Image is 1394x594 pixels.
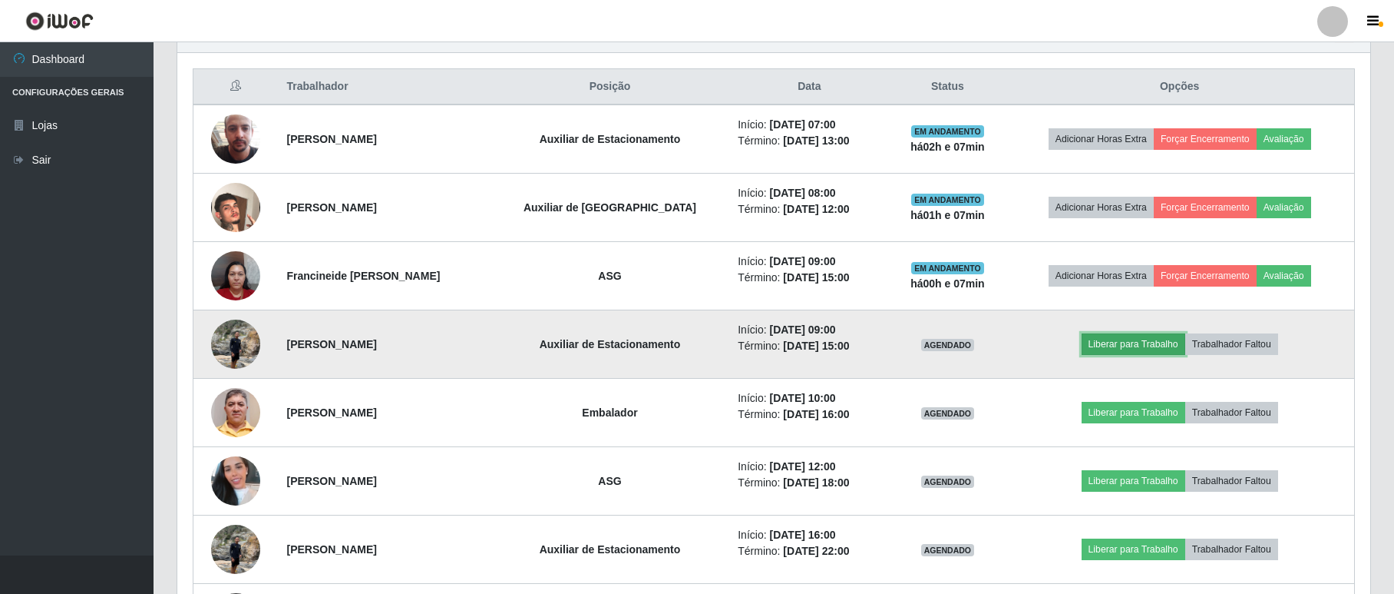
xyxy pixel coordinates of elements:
strong: [PERSON_NAME] [286,201,376,214]
time: [DATE] 12:00 [769,460,835,473]
time: [DATE] 22:00 [783,545,849,557]
time: [DATE] 07:00 [769,118,835,131]
button: Trabalhador Faltou [1185,539,1278,560]
strong: Auxiliar de Estacionamento [540,133,681,145]
li: Término: [738,201,880,217]
strong: [PERSON_NAME] [286,133,376,145]
span: EM ANDAMENTO [911,125,984,138]
strong: Auxiliar de [GEOGRAPHIC_DATA] [524,201,696,214]
button: Liberar para Trabalho [1082,334,1185,355]
strong: [PERSON_NAME] [286,338,376,350]
li: Início: [738,117,880,133]
time: [DATE] 08:00 [769,187,835,199]
strong: há 00 h e 07 min [910,277,985,290]
button: Forçar Encerramento [1154,197,1257,218]
time: [DATE] 18:00 [783,476,849,489]
span: EM ANDAMENTO [911,262,984,274]
button: Liberar para Trabalho [1082,402,1185,423]
time: [DATE] 10:00 [769,392,835,404]
strong: Auxiliar de Estacionamento [540,338,681,350]
button: Trabalhador Faltou [1185,334,1278,355]
time: [DATE] 09:00 [769,324,835,336]
span: EM ANDAMENTO [911,194,984,206]
img: 1735852864597.jpeg [211,243,260,308]
button: Avaliação [1257,197,1311,218]
button: Adicionar Horas Extra [1049,265,1154,287]
button: Forçar Encerramento [1154,265,1257,287]
img: 1700098236719.jpeg [211,311,260,377]
th: Status [890,69,1006,105]
span: AGENDADO [921,339,975,351]
li: Início: [738,322,880,338]
button: Liberar para Trabalho [1082,539,1185,560]
time: [DATE] 16:00 [769,529,835,541]
strong: Embalador [582,407,637,419]
button: Trabalhador Faltou [1185,402,1278,423]
span: AGENDADO [921,407,975,420]
strong: Francineide [PERSON_NAME] [286,270,440,282]
li: Início: [738,527,880,543]
button: Liberar para Trabalho [1082,470,1185,492]
button: Avaliação [1257,265,1311,287]
img: 1745843945427.jpeg [211,95,260,183]
time: [DATE] 15:00 [783,340,849,352]
strong: ASG [598,270,621,282]
strong: há 02 h e 07 min [910,141,985,153]
li: Término: [738,270,880,286]
button: Avaliação [1257,128,1311,150]
button: Trabalhador Faltou [1185,470,1278,492]
button: Adicionar Horas Extra [1049,197,1154,218]
li: Término: [738,338,880,354]
time: [DATE] 12:00 [783,203,849,215]
span: AGENDADO [921,544,975,556]
strong: [PERSON_NAME] [286,543,376,556]
strong: Auxiliar de Estacionamento [540,543,681,556]
img: 1700098236719.jpeg [211,516,260,582]
strong: há 01 h e 07 min [910,209,985,221]
img: 1687914027317.jpeg [211,369,260,456]
li: Início: [738,390,880,407]
th: Opções [1005,69,1354,105]
img: 1750447582660.jpeg [211,437,260,525]
img: 1726002463138.jpeg [211,164,260,251]
li: Término: [738,543,880,559]
li: Início: [738,185,880,201]
li: Início: [738,459,880,475]
strong: [PERSON_NAME] [286,407,376,419]
strong: ASG [598,475,621,487]
th: Trabalhador [277,69,491,105]
time: [DATE] 16:00 [783,408,849,420]
button: Adicionar Horas Extra [1049,128,1154,150]
time: [DATE] 09:00 [769,255,835,267]
li: Término: [738,133,880,149]
th: Data [728,69,890,105]
li: Término: [738,475,880,491]
img: CoreUI Logo [25,12,94,31]
span: AGENDADO [921,476,975,488]
time: [DATE] 13:00 [783,134,849,147]
button: Forçar Encerramento [1154,128,1257,150]
li: Início: [738,254,880,270]
li: Término: [738,407,880,423]
th: Posição [491,69,729,105]
strong: [PERSON_NAME] [286,475,376,487]
time: [DATE] 15:00 [783,271,849,284]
